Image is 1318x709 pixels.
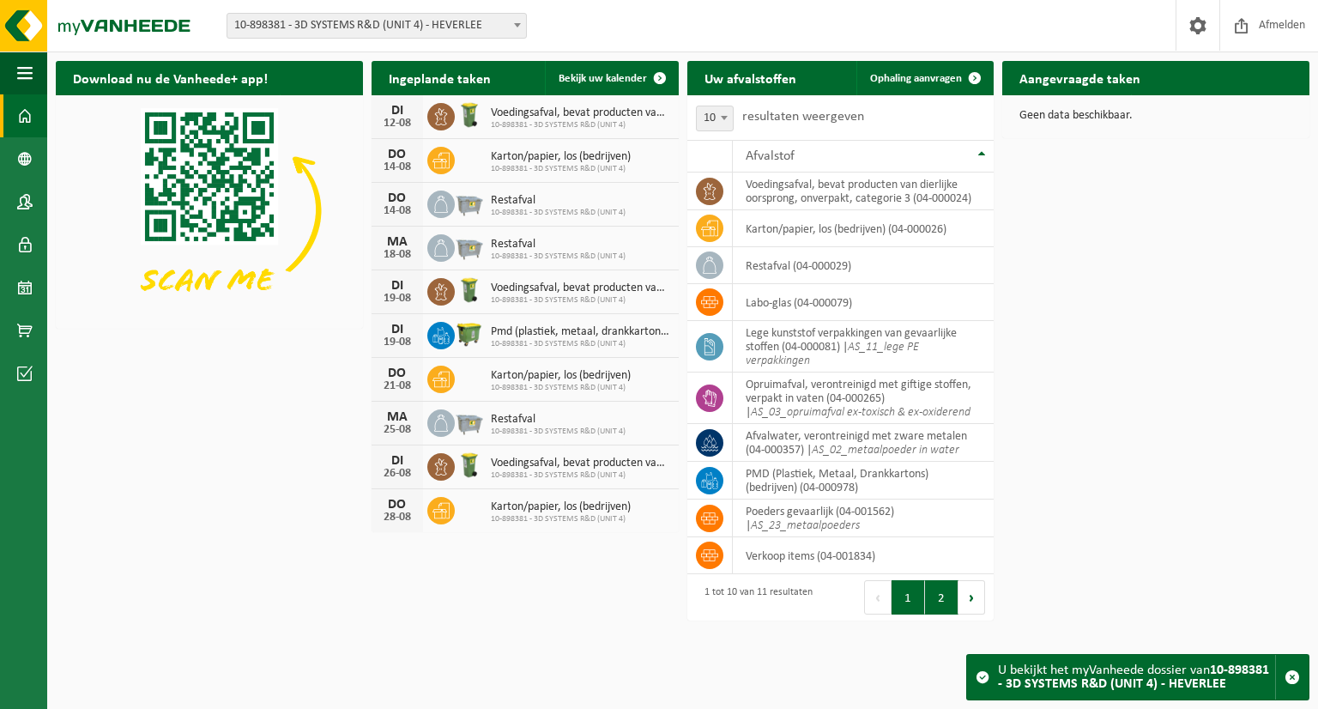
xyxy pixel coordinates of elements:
span: Karton/papier, los (bedrijven) [491,500,631,514]
div: MA [380,410,414,424]
td: labo-glas (04-000079) [733,284,995,321]
td: voedingsafval, bevat producten van dierlijke oorsprong, onverpakt, categorie 3 (04-000024) [733,173,995,210]
h2: Aangevraagde taken [1002,61,1158,94]
p: Geen data beschikbaar. [1019,110,1292,122]
td: lege kunststof verpakkingen van gevaarlijke stoffen (04-000081) | [733,321,995,373]
td: verkoop items (04-001834) [733,537,995,574]
div: 14-08 [380,205,414,217]
span: Karton/papier, los (bedrijven) [491,369,631,383]
div: 1 tot 10 van 11 resultaten [696,579,813,616]
span: 10-898381 - 3D SYSTEMS R&D (UNIT 4) - HEVERLEE [227,14,526,38]
div: DO [380,498,414,512]
h2: Ingeplande taken [372,61,508,94]
span: 10-898381 - 3D SYSTEMS R&D (UNIT 4) [491,339,670,349]
div: 26-08 [380,468,414,480]
td: afvalwater, verontreinigd met zware metalen (04-000357) | [733,424,995,462]
span: 10-898381 - 3D SYSTEMS R&D (UNIT 4) [491,251,626,262]
button: Previous [864,580,892,615]
span: Ophaling aanvragen [870,73,962,84]
i: AS_11_lege PE verpakkingen [746,341,919,367]
div: 25-08 [380,424,414,436]
div: 19-08 [380,336,414,348]
span: Voedingsafval, bevat producten van dierlijke oorsprong, onverpakt, categorie 3 [491,282,670,295]
td: Poeders gevaarlijk (04-001562) | [733,500,995,537]
img: WB-2500-GAL-GY-01 [455,232,484,261]
a: Bekijk uw kalender [545,61,677,95]
td: opruimafval, verontreinigd met giftige stoffen, verpakt in vaten (04-000265) | [733,373,995,424]
span: Restafval [491,194,626,208]
div: MA [380,235,414,249]
h2: Uw afvalstoffen [687,61,813,94]
i: AS_23_metaalpoeders [751,519,860,532]
button: 1 [892,580,925,615]
div: DI [380,104,414,118]
img: Download de VHEPlus App [56,95,363,325]
td: restafval (04-000029) [733,247,995,284]
div: DO [380,191,414,205]
span: 10 [697,106,733,130]
div: 14-08 [380,161,414,173]
span: 10-898381 - 3D SYSTEMS R&D (UNIT 4) - HEVERLEE [227,13,527,39]
span: Afvalstof [746,149,795,163]
span: 10-898381 - 3D SYSTEMS R&D (UNIT 4) [491,164,631,174]
strong: 10-898381 - 3D SYSTEMS R&D (UNIT 4) - HEVERLEE [998,664,1269,691]
img: WB-2500-GAL-GY-01 [455,188,484,217]
span: Restafval [491,413,626,427]
span: 10-898381 - 3D SYSTEMS R&D (UNIT 4) [491,514,631,524]
div: DI [380,454,414,468]
span: 10-898381 - 3D SYSTEMS R&D (UNIT 4) [491,208,626,218]
i: AS_03_opruimafval ex-toxisch & ex-oxiderend [751,406,970,419]
img: WB-0140-HPE-GN-50 [455,100,484,130]
div: 18-08 [380,249,414,261]
img: WB-2500-GAL-GY-01 [455,407,484,436]
span: Restafval [491,238,626,251]
i: AS_02_metaalpoeder in water [812,444,959,457]
div: 19-08 [380,293,414,305]
div: 21-08 [380,380,414,392]
span: 10-898381 - 3D SYSTEMS R&D (UNIT 4) [491,427,626,437]
td: karton/papier, los (bedrijven) (04-000026) [733,210,995,247]
div: DO [380,367,414,380]
td: PMD (Plastiek, Metaal, Drankkartons) (bedrijven) (04-000978) [733,462,995,500]
span: Voedingsafval, bevat producten van dierlijke oorsprong, onverpakt, categorie 3 [491,457,670,470]
label: resultaten weergeven [742,110,864,124]
span: 10-898381 - 3D SYSTEMS R&D (UNIT 4) [491,120,670,130]
span: Pmd (plastiek, metaal, drankkartons) (bedrijven) [491,325,670,339]
button: 2 [925,580,958,615]
h2: Download nu de Vanheede+ app! [56,61,285,94]
span: 10-898381 - 3D SYSTEMS R&D (UNIT 4) [491,470,670,481]
span: 10-898381 - 3D SYSTEMS R&D (UNIT 4) [491,383,631,393]
span: Karton/papier, los (bedrijven) [491,150,631,164]
div: DI [380,279,414,293]
div: 28-08 [380,512,414,524]
div: DI [380,323,414,336]
span: Voedingsafval, bevat producten van dierlijke oorsprong, onverpakt, categorie 3 [491,106,670,120]
div: U bekijkt het myVanheede dossier van [998,655,1275,700]
span: 10-898381 - 3D SYSTEMS R&D (UNIT 4) [491,295,670,306]
span: 10 [696,106,734,131]
div: DO [380,148,414,161]
span: Bekijk uw kalender [559,73,647,84]
div: 12-08 [380,118,414,130]
img: WB-1100-HPE-GN-50 [455,319,484,348]
button: Next [958,580,985,615]
img: WB-0140-HPE-GN-50 [455,451,484,480]
a: Ophaling aanvragen [856,61,992,95]
img: WB-0140-HPE-GN-50 [455,276,484,305]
